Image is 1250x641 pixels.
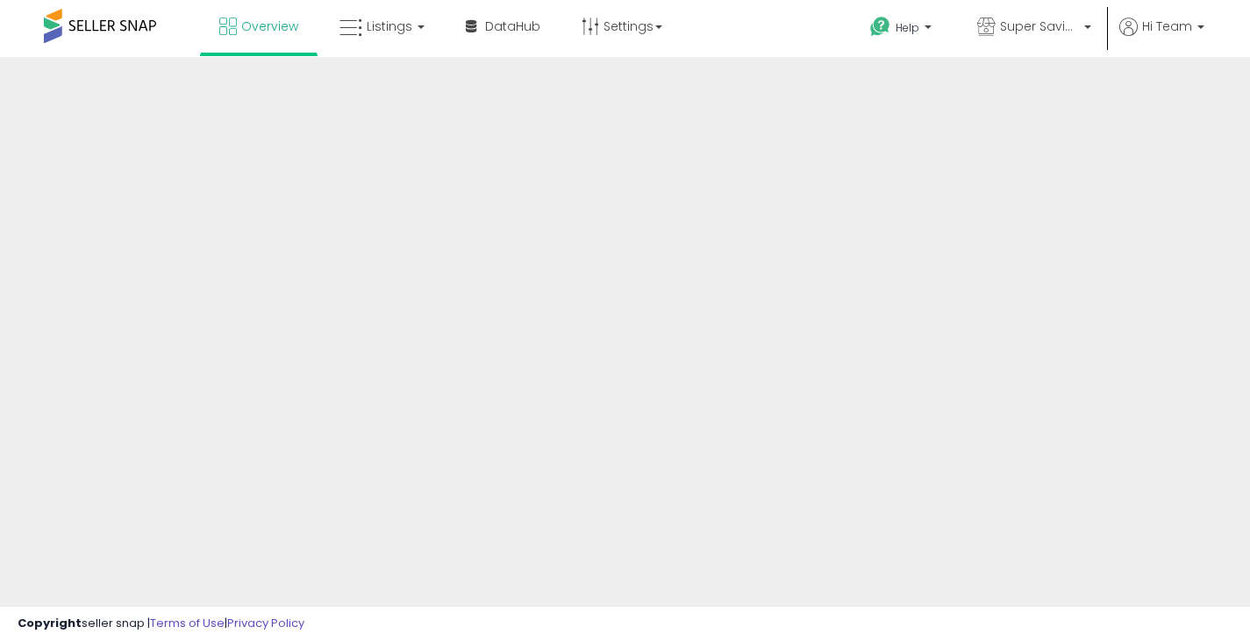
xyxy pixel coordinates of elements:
[1119,18,1204,57] a: Hi Team
[241,18,298,35] span: Overview
[1142,18,1192,35] span: Hi Team
[1000,18,1079,35] span: Super Savings Now (NEW)
[18,616,304,632] div: seller snap | |
[869,16,891,38] i: Get Help
[485,18,540,35] span: DataHub
[896,20,919,35] span: Help
[856,3,949,57] a: Help
[227,615,304,631] a: Privacy Policy
[18,615,82,631] strong: Copyright
[367,18,412,35] span: Listings
[150,615,225,631] a: Terms of Use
